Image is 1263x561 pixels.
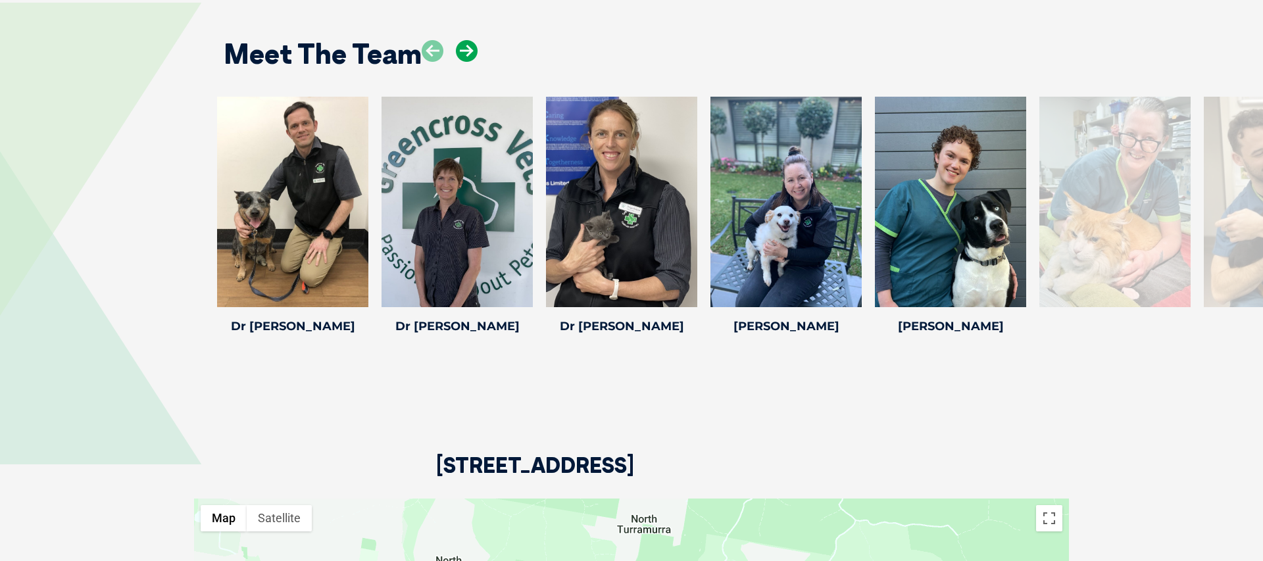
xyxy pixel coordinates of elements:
[224,40,422,68] h2: Meet The Team
[436,454,634,499] h2: [STREET_ADDRESS]
[201,505,247,531] button: Show street map
[710,320,862,332] h4: [PERSON_NAME]
[546,320,697,332] h4: Dr [PERSON_NAME]
[875,320,1026,332] h4: [PERSON_NAME]
[217,320,368,332] h4: Dr [PERSON_NAME]
[1036,505,1062,531] button: Toggle fullscreen view
[247,505,312,531] button: Show satellite imagery
[382,320,533,332] h4: Dr [PERSON_NAME]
